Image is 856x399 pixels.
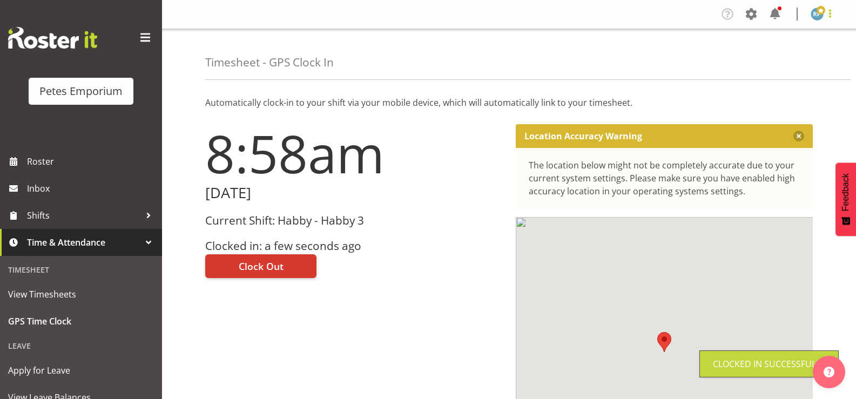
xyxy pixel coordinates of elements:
[205,56,334,69] h4: Timesheet - GPS Clock In
[713,357,825,370] div: Clocked in Successfully
[239,259,284,273] span: Clock Out
[3,335,159,357] div: Leave
[27,207,140,224] span: Shifts
[205,240,503,252] h3: Clocked in: a few seconds ago
[835,163,856,236] button: Feedback - Show survey
[205,96,813,109] p: Automatically clock-in to your shift via your mobile device, which will automatically link to you...
[27,234,140,251] span: Time & Attendance
[529,159,800,198] div: The location below might not be completely accurate due to your current system settings. Please m...
[8,27,97,49] img: Rosterit website logo
[8,286,154,302] span: View Timesheets
[824,367,834,377] img: help-xxl-2.png
[205,185,503,201] h2: [DATE]
[3,281,159,308] a: View Timesheets
[841,173,851,211] span: Feedback
[39,83,123,99] div: Petes Emporium
[793,131,804,141] button: Close message
[3,259,159,281] div: Timesheet
[27,153,157,170] span: Roster
[811,8,824,21] img: reina-puketapu721.jpg
[27,180,157,197] span: Inbox
[3,357,159,384] a: Apply for Leave
[524,131,642,141] p: Location Accuracy Warning
[205,214,503,227] h3: Current Shift: Habby - Habby 3
[8,313,154,329] span: GPS Time Clock
[205,124,503,182] h1: 8:58am
[205,254,316,278] button: Clock Out
[8,362,154,378] span: Apply for Leave
[3,308,159,335] a: GPS Time Clock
